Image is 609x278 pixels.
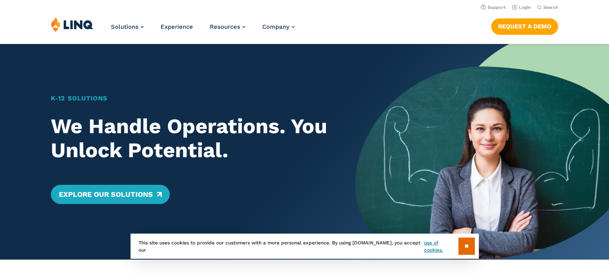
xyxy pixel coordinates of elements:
a: Experience [161,23,193,30]
a: Company [262,23,295,30]
a: Explore Our Solutions [51,185,170,204]
img: LINQ | K‑12 Software [51,17,93,32]
span: Solutions [111,23,139,30]
span: Resources [210,23,240,30]
a: Support [481,5,506,10]
button: Open Search Bar [537,4,558,10]
a: Solutions [111,23,144,30]
nav: Primary Navigation [111,17,295,43]
img: Home Banner [355,44,609,260]
a: Login [512,5,531,10]
h1: K‑12 Solutions [51,94,331,103]
a: Request a Demo [491,18,558,34]
span: Company [262,23,289,30]
nav: Button Navigation [491,17,558,34]
a: Resources [210,23,245,30]
span: Search [543,5,558,10]
h2: We Handle Operations. You Unlock Potential. [51,114,331,162]
a: use of cookies. [424,239,458,254]
div: This site uses cookies to provide our customers with a more personal experience. By using [DOMAIN... [131,234,479,259]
